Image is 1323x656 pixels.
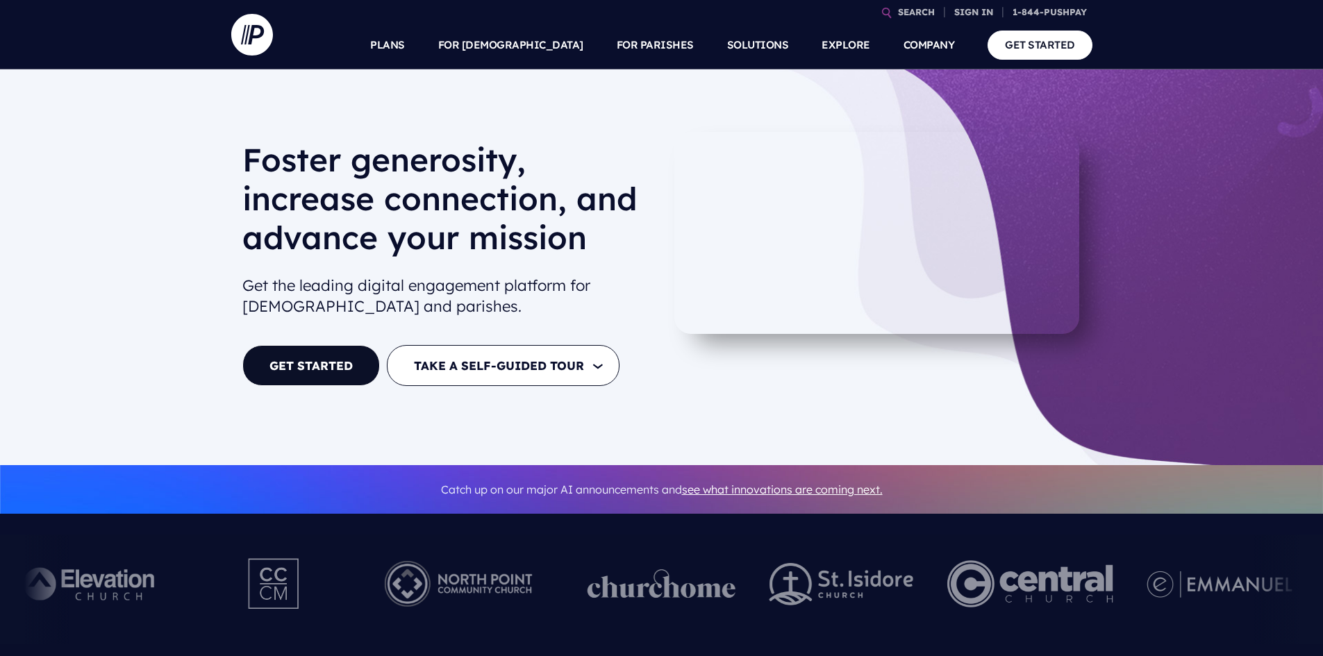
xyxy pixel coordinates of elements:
a: SOLUTIONS [727,21,789,69]
a: COMPANY [904,21,955,69]
p: Catch up on our major AI announcements and [242,474,1081,505]
a: EXPLORE [822,21,870,69]
img: pp_logos_2 [769,563,914,605]
h1: Foster generosity, increase connection, and advance your mission [242,140,651,268]
button: TAKE A SELF-GUIDED TOUR [387,345,619,386]
a: GET STARTED [988,31,1092,59]
a: FOR [DEMOGRAPHIC_DATA] [438,21,583,69]
img: Pushpay_Logo__NorthPoint [363,546,554,622]
a: PLANS [370,21,405,69]
a: GET STARTED [242,345,380,386]
a: FOR PARISHES [617,21,694,69]
h2: Get the leading digital engagement platform for [DEMOGRAPHIC_DATA] and parishes. [242,269,651,323]
img: Pushpay_Logo__CCM [219,546,329,622]
img: Central Church Henderson NV [947,546,1113,622]
img: pp_logos_1 [588,569,736,598]
a: see what innovations are coming next. [682,482,883,496]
